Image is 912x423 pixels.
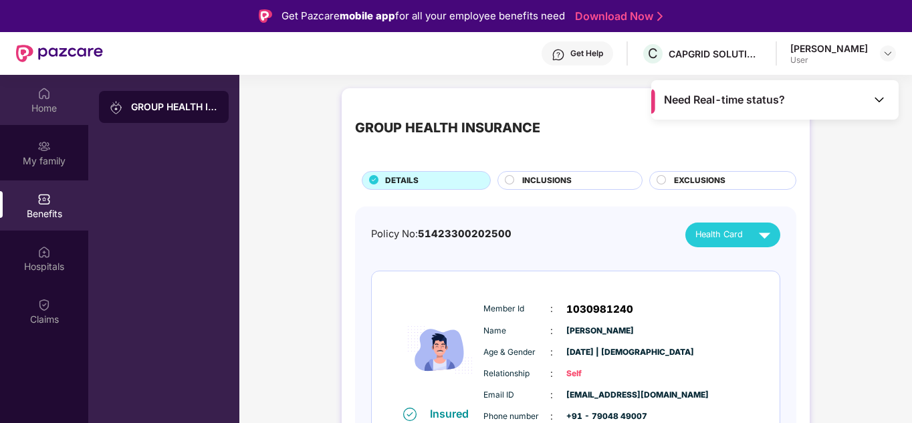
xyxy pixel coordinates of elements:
[430,407,477,420] div: Insured
[281,8,565,24] div: Get Pazcare for all your employee benefits need
[566,325,633,337] span: [PERSON_NAME]
[37,140,51,153] img: svg+xml;base64,PHN2ZyB3aWR0aD0iMjAiIGhlaWdodD0iMjAiIHZpZXdCb3g9IjAgMCAyMCAyMCIgZmlsbD0ibm9uZSIgeG...
[566,346,633,359] span: [DATE] | [DEMOGRAPHIC_DATA]
[483,346,550,359] span: Age & Gender
[522,174,572,187] span: INCLUSIONS
[483,389,550,402] span: Email ID
[685,223,780,247] button: Health Card
[753,223,776,247] img: svg+xml;base64,PHN2ZyB4bWxucz0iaHR0cDovL3d3dy53My5vcmcvMjAwMC9zdmciIHZpZXdCb3g9IjAgMCAyNCAyNCIgd2...
[550,323,553,338] span: :
[483,410,550,423] span: Phone number
[575,9,659,23] a: Download Now
[790,42,868,55] div: [PERSON_NAME]
[259,9,272,23] img: Logo
[483,303,550,315] span: Member Id
[570,48,603,59] div: Get Help
[385,174,419,187] span: DETAILS
[552,48,565,61] img: svg+xml;base64,PHN2ZyBpZD0iSGVscC0zMngzMiIgeG1sbnM9Imh0dHA6Ly93d3cudzMub3JnLzIwMDAvc3ZnIiB3aWR0aD...
[566,410,633,423] span: +91 - 79048 49007
[664,93,785,107] span: Need Real-time status?
[566,368,633,380] span: Self
[873,93,886,106] img: Toggle Icon
[483,368,550,380] span: Relationship
[418,228,511,240] span: 51423300202500
[37,192,51,206] img: svg+xml;base64,PHN2ZyBpZD0iQmVuZWZpdHMiIHhtbG5zPSJodHRwOi8vd3d3LnczLm9yZy8yMDAwL3N2ZyIgd2lkdGg9Ij...
[669,47,762,60] div: CAPGRID SOLUTIONS PRIVATE LIMITED
[131,100,218,114] div: GROUP HEALTH INSURANCE
[400,293,480,406] img: icon
[883,48,893,59] img: svg+xml;base64,PHN2ZyBpZD0iRHJvcGRvd24tMzJ4MzIiIHhtbG5zPSJodHRwOi8vd3d3LnczLm9yZy8yMDAwL3N2ZyIgd2...
[550,345,553,360] span: :
[550,388,553,402] span: :
[566,301,633,317] span: 1030981240
[648,45,658,61] span: C
[483,325,550,337] span: Name
[674,174,725,187] span: EXCLUSIONS
[355,118,540,138] div: GROUP HEALTH INSURANCE
[550,366,553,381] span: :
[371,227,511,242] div: Policy No:
[550,301,553,316] span: :
[403,408,417,421] img: svg+xml;base64,PHN2ZyB4bWxucz0iaHR0cDovL3d3dy53My5vcmcvMjAwMC9zdmciIHdpZHRoPSIxNiIgaGVpZ2h0PSIxNi...
[37,87,51,100] img: svg+xml;base64,PHN2ZyBpZD0iSG9tZSIgeG1sbnM9Imh0dHA6Ly93d3cudzMub3JnLzIwMDAvc3ZnIiB3aWR0aD0iMjAiIG...
[340,9,395,22] strong: mobile app
[657,9,663,23] img: Stroke
[37,298,51,311] img: svg+xml;base64,PHN2ZyBpZD0iQ2xhaW0iIHhtbG5zPSJodHRwOi8vd3d3LnczLm9yZy8yMDAwL3N2ZyIgd2lkdGg9IjIwIi...
[110,101,123,114] img: svg+xml;base64,PHN2ZyB3aWR0aD0iMjAiIGhlaWdodD0iMjAiIHZpZXdCb3g9IjAgMCAyMCAyMCIgZmlsbD0ibm9uZSIgeG...
[790,55,868,65] div: User
[37,245,51,259] img: svg+xml;base64,PHN2ZyBpZD0iSG9zcGl0YWxzIiB4bWxucz0iaHR0cDovL3d3dy53My5vcmcvMjAwMC9zdmciIHdpZHRoPS...
[16,45,103,62] img: New Pazcare Logo
[695,228,743,241] span: Health Card
[566,389,633,402] span: [EMAIL_ADDRESS][DOMAIN_NAME]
